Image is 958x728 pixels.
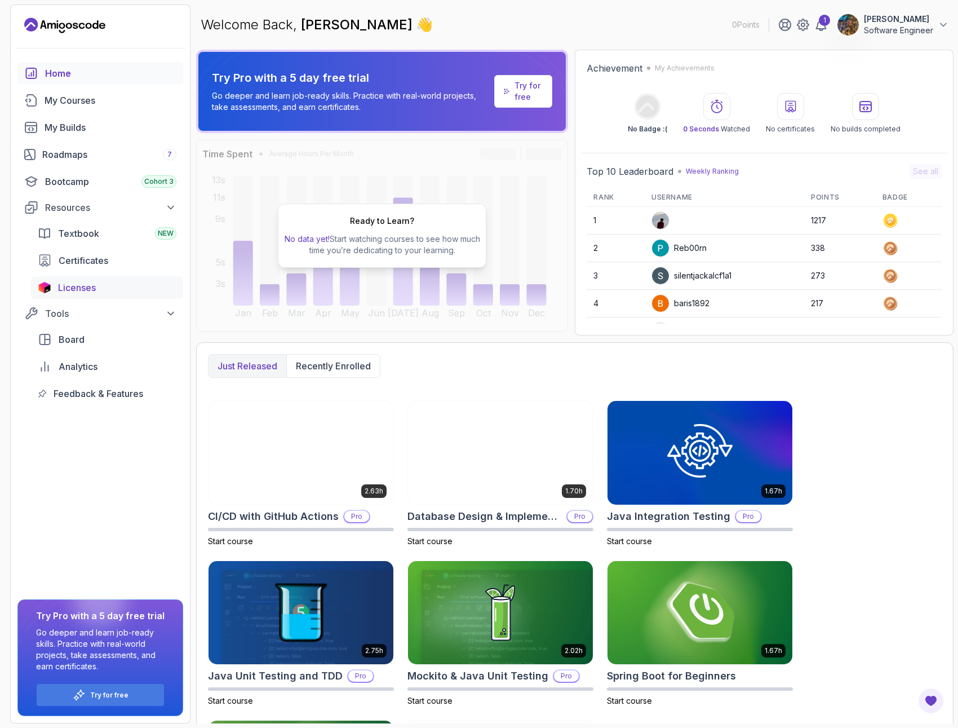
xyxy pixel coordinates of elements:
[736,511,761,522] p: Pro
[17,143,183,166] a: roadmaps
[587,207,645,235] td: 1
[683,125,750,134] p: Watched
[350,215,414,227] h2: Ready to Learn?
[201,16,433,34] p: Welcome Back,
[208,696,253,705] span: Start course
[209,355,286,377] button: Just released
[837,14,859,36] img: user profile image
[212,70,490,86] p: Try Pro with a 5 day free trial
[348,670,373,682] p: Pro
[804,262,876,290] td: 273
[17,197,183,218] button: Resources
[296,359,371,373] p: Recently enrolled
[36,627,165,672] p: Go deeper and learn job-ready skills. Practice with real-world projects, take assessments, and ea...
[208,536,253,546] span: Start course
[31,382,183,405] a: feedback
[587,235,645,262] td: 2
[587,290,645,317] td: 4
[554,670,579,682] p: Pro
[286,355,380,377] button: Recently enrolled
[54,387,143,400] span: Feedback & Features
[407,561,593,707] a: Mockito & Java Unit Testing card2.02hMockito & Java Unit TestingProStart course
[31,249,183,272] a: certificates
[90,691,128,700] a: Try for free
[819,15,830,26] div: 1
[683,125,719,133] span: 0 Seconds
[565,646,583,655] p: 2.02h
[38,282,51,293] img: jetbrains icon
[167,150,172,159] span: 7
[285,234,330,244] span: No data yet!
[732,19,760,30] p: 0 Points
[209,401,393,505] img: CI/CD with GitHub Actions card
[652,267,669,284] img: user profile image
[407,400,593,547] a: Database Design & Implementation card1.70hDatabase Design & ImplementationProStart course
[17,62,183,85] a: home
[628,125,667,134] p: No Badge :(
[831,125,901,134] p: No builds completed
[651,294,709,312] div: baris1892
[58,227,99,240] span: Textbook
[804,235,876,262] td: 338
[301,16,416,33] span: [PERSON_NAME]
[218,359,277,373] p: Just released
[607,561,792,665] img: Spring Boot for Beginners card
[587,188,645,207] th: Rank
[804,290,876,317] td: 217
[607,561,793,707] a: Spring Boot for Beginners card1.67hSpring Boot for BeginnersStart course
[804,188,876,207] th: Points
[587,165,673,178] h2: Top 10 Leaderboard
[686,167,739,176] p: Weekly Ranking
[652,212,669,229] img: user profile image
[876,188,942,207] th: Badge
[408,561,593,665] img: Mockito & Java Unit Testing card
[208,400,394,547] a: CI/CD with GitHub Actions card2.63hCI/CD with GitHub ActionsProStart course
[365,646,383,655] p: 2.75h
[864,25,933,36] p: Software Engineer
[917,687,944,714] button: Open Feedback Button
[765,487,782,496] p: 1.67h
[45,307,176,320] div: Tools
[17,170,183,193] a: bootcamp
[408,401,593,505] img: Database Design & Implementation card
[144,177,174,186] span: Cohort 3
[407,509,562,524] h2: Database Design & Implementation
[17,89,183,112] a: courses
[607,401,792,505] img: Java Integration Testing card
[651,239,707,257] div: Reb00rn
[59,360,97,373] span: Analytics
[766,125,815,134] p: No certificates
[212,90,490,113] p: Go deeper and learn job-ready skills. Practice with real-world projects, take assessments, and ea...
[607,668,736,684] h2: Spring Boot for Beginners
[804,317,876,345] td: 215
[59,254,108,267] span: Certificates
[45,94,176,107] div: My Courses
[652,240,669,257] img: user profile image
[283,233,481,256] p: Start watching courses to see how much time you’re dedicating to your learning.
[407,536,453,546] span: Start course
[344,511,369,522] p: Pro
[494,75,552,108] a: Try for free
[158,229,174,238] span: NEW
[651,322,702,340] div: Justuus
[567,511,592,522] p: Pro
[208,668,343,684] h2: Java Unit Testing and TDD
[365,487,383,496] p: 2.63h
[515,80,543,103] a: Try for free
[58,281,96,294] span: Licenses
[651,267,731,285] div: silentjackalcf1a1
[45,67,176,80] div: Home
[652,295,669,312] img: user profile image
[655,64,715,73] p: My Achievements
[36,683,165,707] button: Try for free
[607,536,652,546] span: Start course
[59,333,85,346] span: Board
[45,121,176,134] div: My Builds
[407,668,548,684] h2: Mockito & Java Unit Testing
[814,18,828,32] a: 1
[31,222,183,245] a: textbook
[209,561,393,665] img: Java Unit Testing and TDD card
[17,116,183,139] a: builds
